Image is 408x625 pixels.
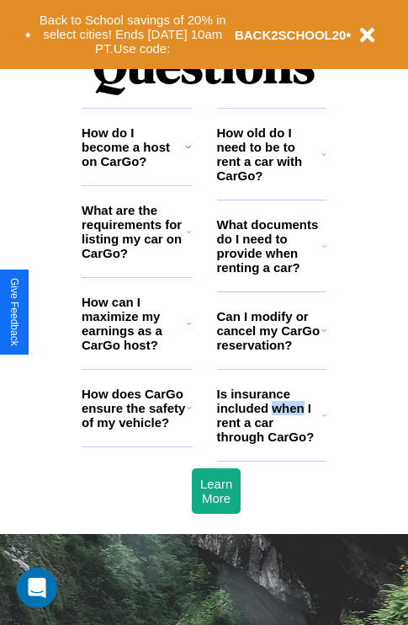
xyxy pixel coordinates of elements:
[17,568,57,608] div: Open Intercom Messenger
[235,28,347,42] b: BACK2SCHOOL20
[82,203,187,260] h3: What are the requirements for listing my car on CarGo?
[217,217,323,275] h3: What documents do I need to provide when renting a car?
[192,468,241,514] button: Learn More
[82,387,187,430] h3: How does CarGo ensure the safety of my vehicle?
[8,278,20,346] div: Give Feedback
[217,126,322,183] h3: How old do I need to be to rent a car with CarGo?
[217,309,321,352] h3: Can I modify or cancel my CarGo reservation?
[82,295,187,352] h3: How can I maximize my earnings as a CarGo host?
[82,126,185,168] h3: How do I become a host on CarGo?
[31,8,235,61] button: Back to School savings of 20% in select cities! Ends [DATE] 10am PT.Use code:
[217,387,322,444] h3: Is insurance included when I rent a car through CarGo?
